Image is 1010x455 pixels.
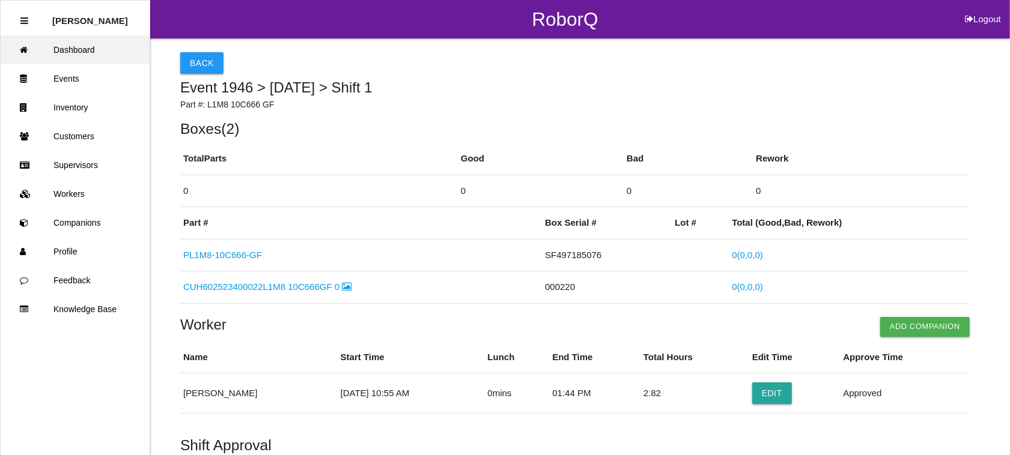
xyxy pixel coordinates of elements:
a: Supervisors [1,151,150,179]
td: 0 [624,175,753,207]
td: 2.82 [640,373,749,414]
th: Bad [624,143,753,175]
h5: Boxes ( 2 ) [180,121,970,137]
a: Customers [1,122,150,151]
th: Box Serial # [542,207,672,239]
th: Lunch [484,342,549,373]
th: Rework [753,143,969,175]
a: Events [1,64,150,93]
td: 0 [180,175,458,207]
button: Back [180,52,224,74]
p: Rosie Blandino [52,7,128,26]
div: Close [20,7,28,35]
th: Total Hours [640,342,749,373]
td: Approved [840,373,969,414]
td: 000220 [542,271,672,304]
a: Inventory [1,93,150,122]
i: Image Inside [342,282,351,291]
td: 0 [458,175,624,207]
th: Name [180,342,338,373]
a: Dashboard [1,35,150,64]
td: 0 [753,175,969,207]
a: Workers [1,179,150,208]
th: Approve Time [840,342,969,373]
td: [PERSON_NAME] [180,373,338,414]
a: 0(0,0,0) [732,282,763,292]
h4: Worker [180,317,970,333]
h5: Shift Approval [180,437,970,453]
a: 0(0,0,0) [732,250,763,260]
th: Good [458,143,624,175]
a: Feedback [1,266,150,295]
a: PL1M8-10C666-GF [183,250,262,260]
p: Part #: L1M8 10C666 GF [180,98,970,111]
th: Total ( Good , Bad , Rework) [729,207,969,239]
th: Lot # [672,207,729,239]
td: [DATE] 10:55 AM [338,373,485,414]
a: Companions [1,208,150,237]
th: Total Parts [180,143,458,175]
a: Knowledge Base [1,295,150,324]
h5: Event 1946 > [DATE] > Shift 1 [180,80,970,95]
button: Add Companion [880,317,970,336]
a: CUH602523400022L1M8 10C666GF 0 [183,282,351,292]
button: Edit [752,382,792,404]
th: Edit Time [749,342,841,373]
td: 01:44 PM [549,373,640,414]
td: 0 mins [484,373,549,414]
th: Start Time [338,342,485,373]
td: SF497185076 [542,239,672,271]
a: Profile [1,237,150,266]
th: End Time [549,342,640,373]
th: Part # [180,207,542,239]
